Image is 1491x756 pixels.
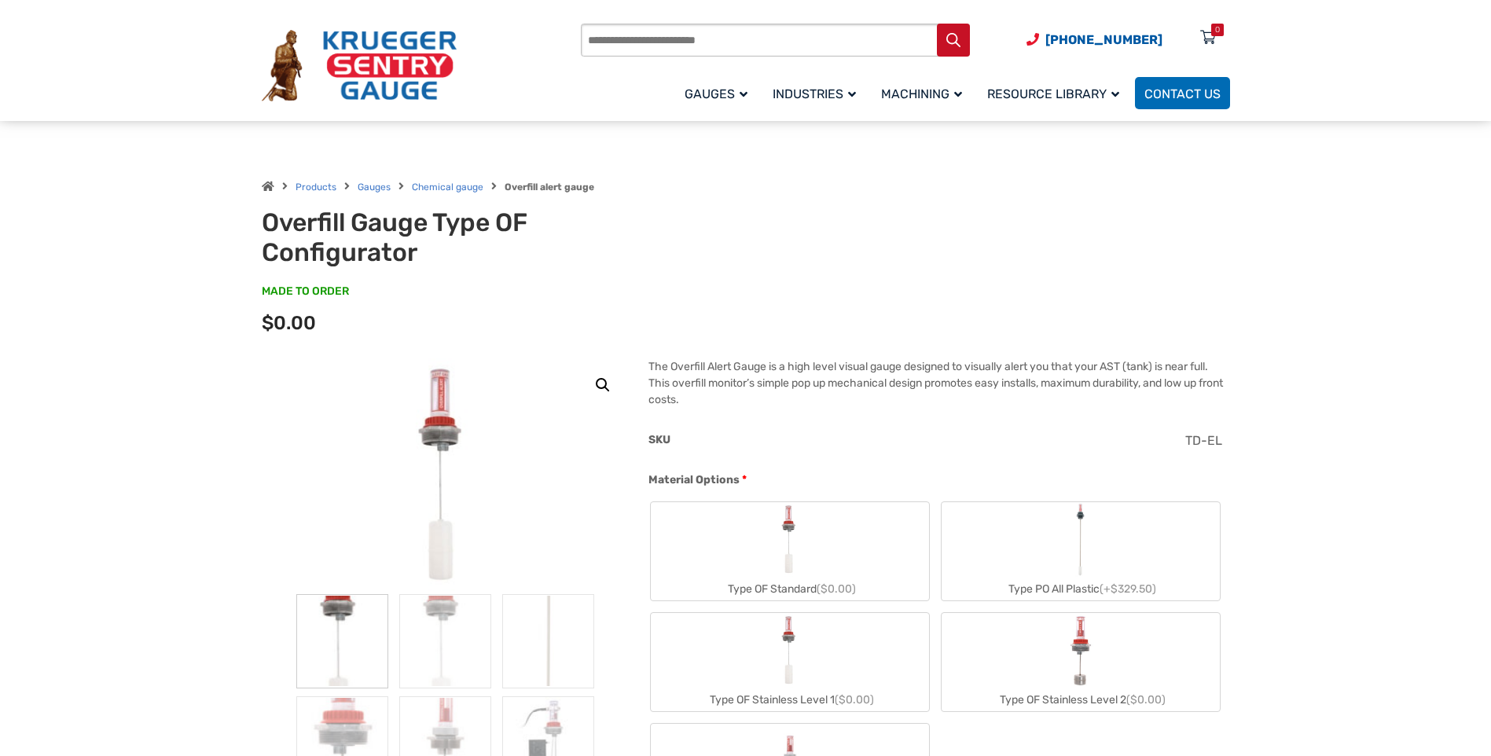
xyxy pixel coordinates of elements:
span: ($0.00) [817,582,856,596]
label: Type OF Standard [651,502,929,600]
a: Gauges [358,182,391,193]
div: 0 [1215,24,1220,36]
span: Material Options [648,473,740,486]
span: Gauges [685,86,747,101]
div: Type OF Stainless Level 1 [651,688,929,711]
a: Contact Us [1135,77,1230,109]
img: Overfill Gauge Type OF Configurator [390,358,501,594]
span: [PHONE_NUMBER] [1045,32,1162,47]
span: TD-EL [1185,433,1222,448]
p: The Overfill Alert Gauge is a high level visual gauge designed to visually alert you that your AS... [648,358,1229,408]
div: Type OF Standard [651,578,929,600]
img: Overfill Gauge Type OF Configurator [296,594,388,688]
span: Machining [881,86,962,101]
span: $0.00 [262,312,316,334]
div: Type PO All Plastic [942,578,1220,600]
img: Krueger Sentry Gauge [262,30,457,102]
a: View full-screen image gallery [589,371,617,399]
label: Type PO All Plastic [942,502,1220,600]
div: Type OF Stainless Level 2 [942,688,1220,711]
abbr: required [742,472,747,488]
a: Products [296,182,336,193]
strong: Overfill alert gauge [505,182,594,193]
a: Chemical gauge [412,182,483,193]
span: Resource Library [987,86,1119,101]
a: Phone Number (920) 434-8860 [1026,30,1162,50]
span: (+$329.50) [1100,582,1156,596]
span: Contact Us [1144,86,1221,101]
img: Overfill Gauge Type OF Configurator - Image 3 [502,594,594,688]
span: Industries [773,86,856,101]
label: Type OF Stainless Level 2 [942,613,1220,711]
a: Industries [763,75,872,112]
span: ($0.00) [835,693,874,706]
h1: Overfill Gauge Type OF Configurator [262,207,649,268]
a: Machining [872,75,978,112]
a: Gauges [675,75,763,112]
a: Resource Library [978,75,1135,112]
label: Type OF Stainless Level 1 [651,613,929,711]
img: Overfill Gauge Type OF Configurator - Image 2 [399,594,491,688]
span: MADE TO ORDER [262,284,349,299]
span: ($0.00) [1126,693,1166,706]
span: SKU [648,433,670,446]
